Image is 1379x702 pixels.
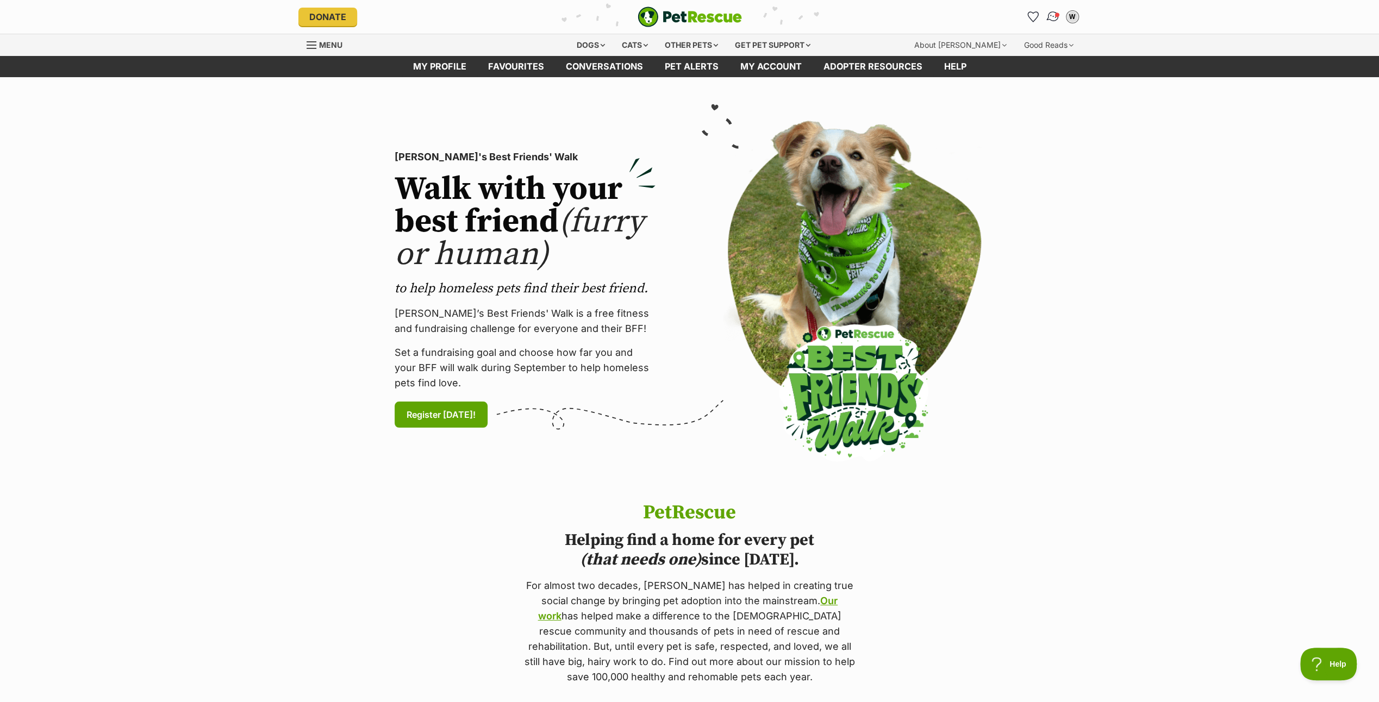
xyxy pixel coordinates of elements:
[395,149,656,165] p: [PERSON_NAME]'s Best Friends' Walk
[522,530,857,569] h2: Helping find a home for every pet since [DATE].
[522,578,857,685] p: For almost two decades, [PERSON_NAME] has helped in creating true social change by bringing pet a...
[307,34,350,54] a: Menu
[654,56,729,77] a: Pet alerts
[1025,8,1081,26] ul: Account quick links
[407,408,476,421] span: Register [DATE]!
[580,549,701,570] i: (that needs one)
[395,280,656,297] p: to help homeless pets find their best friend.
[933,56,977,77] a: Help
[1300,648,1357,680] iframe: Help Scout Beacon - Open
[657,34,726,56] div: Other pets
[729,56,813,77] a: My account
[1045,10,1060,24] img: chat-41dd97257d64d25036548639549fe6c8038ab92f7586957e7f3b1b290dea8141.svg
[1064,8,1081,26] button: My account
[395,345,656,391] p: Set a fundraising goal and choose how far you and your BFF will walk during September to help hom...
[638,7,742,27] img: logo-e224e6f780fb5917bec1dbf3a21bbac754714ae5b6737aabdf751b685950b380.svg
[727,34,818,56] div: Get pet support
[402,56,477,77] a: My profile
[1041,5,1064,28] a: Conversations
[614,34,656,56] div: Cats
[395,173,656,271] h2: Walk with your best friend
[569,34,613,56] div: Dogs
[1016,34,1081,56] div: Good Reads
[395,306,656,336] p: [PERSON_NAME]’s Best Friends' Walk is a free fitness and fundraising challenge for everyone and t...
[1025,8,1042,26] a: Favourites
[395,202,644,275] span: (furry or human)
[813,56,933,77] a: Adopter resources
[477,56,555,77] a: Favourites
[298,8,357,26] a: Donate
[395,402,488,428] a: Register [DATE]!
[907,34,1014,56] div: About [PERSON_NAME]
[522,502,857,524] h1: PetRescue
[1067,11,1078,22] div: W
[555,56,654,77] a: conversations
[638,7,742,27] a: PetRescue
[319,40,342,49] span: Menu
